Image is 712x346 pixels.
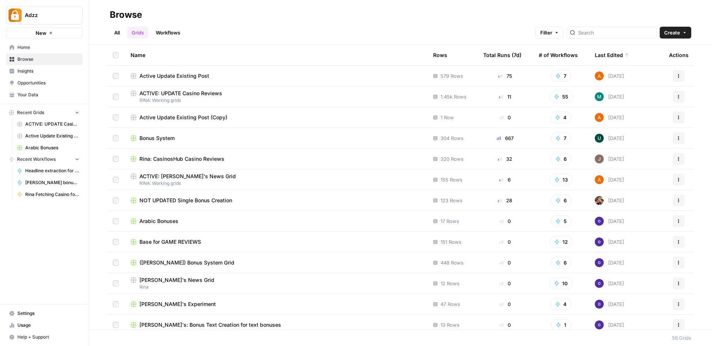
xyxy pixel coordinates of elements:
div: [DATE] [595,300,624,309]
span: Settings [17,310,79,317]
div: 0 [483,280,527,287]
span: RINA: Working grids [131,180,421,187]
span: Your Data [17,92,79,98]
a: Settings [6,307,83,319]
div: [DATE] [595,258,624,267]
span: RINA: Working grids [131,97,421,104]
span: 12 Rows [441,280,459,287]
img: c47u9ku7g2b7umnumlgy64eel5a2 [595,279,604,288]
div: Name [131,45,421,65]
span: ACTIVE: [PERSON_NAME]'s News Grid [139,173,236,180]
img: 1uqwqwywk0hvkeqipwlzjk5gjbnq [595,113,604,122]
div: 75 [483,72,527,80]
span: Active Update Existing Post [139,72,209,80]
a: Rina Fetching Casino for Casinoshub [14,189,83,200]
div: 0 [483,300,527,308]
div: [DATE] [595,320,624,329]
a: Opportunities [6,77,83,89]
div: [DATE] [595,154,624,163]
button: 55 [549,91,573,103]
button: Help + Support [6,331,83,343]
span: Base for GAME REVIEWS [139,238,201,246]
span: 47 Rows [441,300,460,308]
span: [PERSON_NAME]'s News Grid [139,276,214,284]
div: [DATE] [595,237,624,246]
a: Grids [127,27,148,39]
img: qk6vosqy2sb4ovvtvs3gguwethpi [595,154,604,163]
img: c47u9ku7g2b7umnumlgy64eel5a2 [595,300,604,309]
img: c47u9ku7g2b7umnumlgy64eel5a2 [595,320,604,329]
span: Arabic Bonuses [139,217,178,225]
button: 7 [551,70,571,82]
span: Bonus System [139,134,175,142]
button: 12 [550,236,573,248]
span: Rina Fetching Casino for Casinoshub [25,191,79,198]
a: NOT UPDATED Single Bonus Creation [131,197,421,204]
a: [PERSON_NAME]'s Experiment [131,300,421,308]
span: 13 Rows [441,321,459,329]
span: 123 Rows [441,197,462,204]
div: [DATE] [595,279,624,288]
button: Workspace: Adzz [6,6,83,24]
div: 11 [483,93,527,100]
span: 304 Rows [441,134,464,142]
a: Active Update Existing Post (Copy) [131,114,421,121]
a: ACTIVE: UPDATE Casino ReviewsRINA: Working grids [131,90,421,104]
div: [DATE] [595,71,624,80]
span: Browse [17,56,79,63]
button: Filter [535,27,564,39]
span: Help + Support [17,334,79,340]
span: ACTIVE: UPDATE Casino Reviews [139,90,222,97]
div: 0 [483,321,527,329]
div: 667 [483,134,527,142]
span: Rina [131,284,421,290]
a: Headline extraction for grid [14,165,83,177]
a: ACTIVE: [PERSON_NAME]'s News GridRINA: Working grids [131,173,421,187]
div: 28 [483,197,527,204]
a: [PERSON_NAME] bonus to wp [14,177,83,189]
span: 579 Rows [441,72,463,80]
div: Total Runs (7d) [483,45,521,65]
span: [PERSON_NAME] bonus to wp [25,179,79,186]
a: [PERSON_NAME]'s: Bonus Text Creation for text bonuses [131,321,421,329]
div: 0 [483,114,527,121]
span: Create [664,29,680,36]
span: 448 Rows [441,259,464,266]
div: 0 [483,259,527,266]
button: 13 [550,174,573,186]
button: 1 [551,319,571,331]
a: ACTIVE: UPDATE Casino Reviews [14,118,83,130]
a: ([PERSON_NAME]) Bonus System Grid [131,259,421,266]
button: 7 [551,132,571,144]
button: New [6,27,83,39]
span: 17 Rows [441,217,459,225]
a: [PERSON_NAME]'s News GridRina [131,276,421,290]
a: Workflows [151,27,185,39]
button: 6 [551,257,571,269]
span: [PERSON_NAME]'s Experiment [139,300,216,308]
span: 155 Rows [441,176,462,183]
span: Recent Grids [17,109,44,116]
a: Insights [6,65,83,77]
span: Active Update Existing Post [25,133,79,139]
button: 4 [550,298,571,310]
div: # of Workflows [539,45,578,65]
a: Active Update Existing Post [131,72,421,80]
div: 32 [483,155,527,163]
img: nwfydx8388vtdjnj28izaazbsiv8 [595,196,604,205]
span: 1.45k Rows [441,93,467,100]
span: 1 Row [441,114,454,121]
span: Headline extraction for grid [25,167,79,174]
div: [DATE] [595,196,624,205]
div: 0 [483,217,527,225]
span: [PERSON_NAME]'s: Bonus Text Creation for text bonuses [139,321,281,329]
span: Active Update Existing Post (Copy) [139,114,227,121]
span: Recent Workflows [17,156,56,163]
a: Active Update Existing Post [14,130,83,142]
img: Adzz Logo [9,9,22,22]
span: ACTIVE: UPDATE Casino Reviews [25,121,79,127]
a: Arabic Bonuses [14,142,83,154]
button: 4 [550,112,571,123]
span: Arabic Bonuses [25,144,79,151]
span: 320 Rows [441,155,464,163]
